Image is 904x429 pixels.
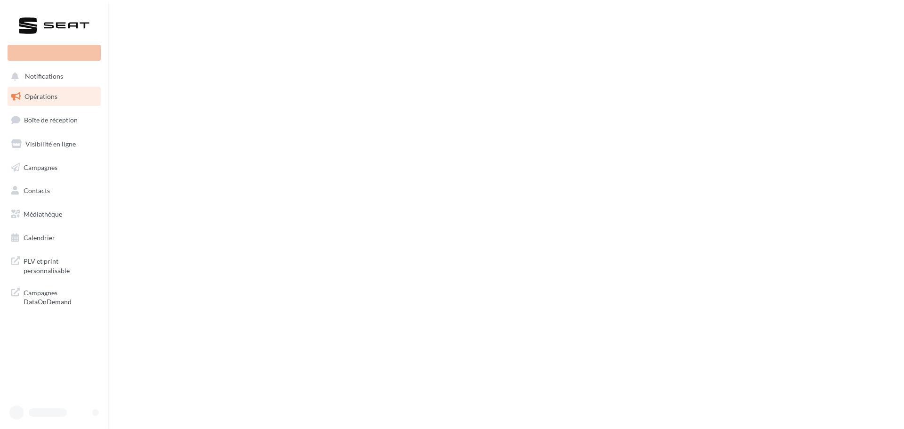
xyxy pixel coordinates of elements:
span: Calendrier [24,234,55,242]
span: Opérations [24,92,57,100]
span: Visibilité en ligne [25,140,76,148]
span: Boîte de réception [24,116,78,124]
a: Campagnes DataOnDemand [6,283,103,310]
a: Calendrier [6,228,103,248]
span: Médiathèque [24,210,62,218]
a: PLV et print personnalisable [6,251,103,279]
span: PLV et print personnalisable [24,255,97,275]
a: Médiathèque [6,204,103,224]
a: Opérations [6,87,103,106]
span: Campagnes DataOnDemand [24,286,97,307]
a: Visibilité en ligne [6,134,103,154]
a: Boîte de réception [6,110,103,130]
a: Contacts [6,181,103,201]
div: Nouvelle campagne [8,45,101,61]
span: Contacts [24,186,50,194]
span: Campagnes [24,163,57,171]
span: Notifications [25,73,63,81]
a: Campagnes [6,158,103,178]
